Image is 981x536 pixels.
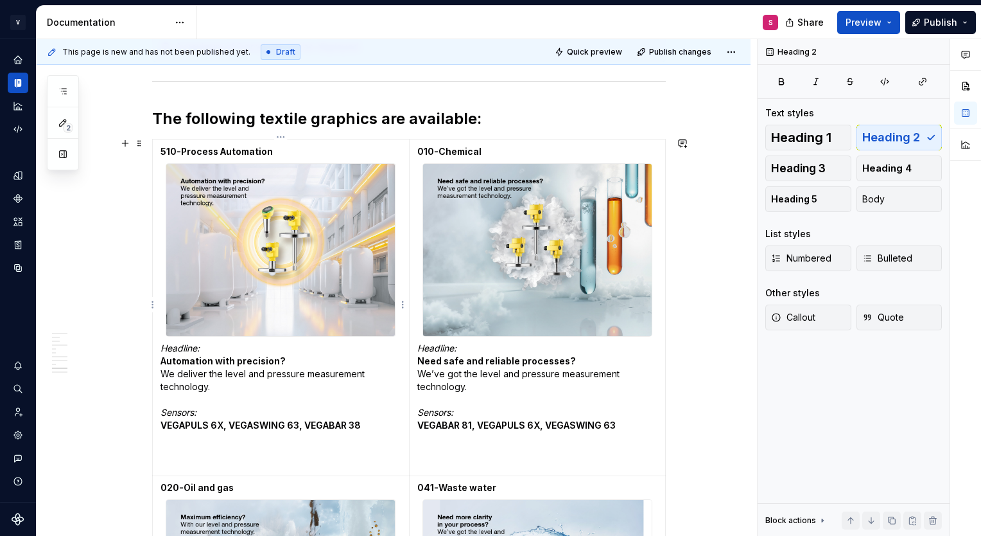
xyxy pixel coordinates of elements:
strong: Need safe and reliable processes? [417,355,576,366]
button: Heading 4 [856,156,942,181]
strong: 010-Chemical [417,146,482,157]
button: Contact support [8,448,28,469]
button: Notifications [8,355,28,376]
span: Publish changes [649,47,711,57]
button: Heading 1 [765,125,851,150]
strong: 041-Waste water [417,482,496,493]
button: Heading 5 [765,186,851,212]
h2: The following textile graphics are available: [152,109,666,129]
span: Quote [862,311,904,324]
a: Design tokens [8,165,28,186]
span: Numbered [771,252,831,265]
span: 2 [63,123,73,133]
a: Documentation [8,73,28,93]
span: Preview [846,16,881,29]
button: Heading 3 [765,156,851,181]
a: Components [8,188,28,209]
button: Search ⌘K [8,379,28,399]
span: This page is new and has not been published yet. [62,47,250,57]
em: Sensors: [417,407,453,418]
strong: 510-Process Automation [161,146,273,157]
span: Heading 1 [771,131,831,144]
a: Assets [8,211,28,232]
strong: VEGAPULS 6X, VEGASWING 63, VEGABAR 38 [161,420,361,431]
a: Settings [8,425,28,445]
a: Data sources [8,258,28,278]
span: Heading 5 [771,193,817,206]
img: f47c5c8d-9dcf-420b-b000-d63b23e77af3.jpg [166,164,395,335]
a: Invite team [8,402,28,422]
a: Code automation [8,119,28,139]
button: Body [856,186,942,212]
span: Body [862,193,885,206]
em: Headline: [161,343,200,353]
strong: 020-Oil and gas [161,482,234,493]
em: Sensors: [161,407,196,418]
div: Documentation [47,16,168,29]
span: Share [797,16,824,29]
button: Quick preview [551,43,628,61]
div: Text styles [765,107,814,120]
div: Block actions [765,512,828,530]
div: Block actions [765,515,816,526]
strong: Automation with precision? [161,355,286,366]
span: Draft [276,47,295,57]
button: V [3,8,33,36]
button: Quote [856,305,942,330]
a: Storybook stories [8,235,28,255]
div: S [768,17,773,28]
img: 33569b98-b815-4600-a805-420d4d8daca3.jpg [423,164,652,335]
em: Headline: [417,343,456,353]
span: Publish [924,16,957,29]
strong: VEGABAR 81, VEGAPULS 6X, VEGASWING 63 [417,420,616,431]
button: Publish changes [633,43,717,61]
svg: Supernova Logo [12,513,24,526]
p: We’ve got the level and pressure measurement technology. [417,342,658,470]
div: V [10,15,26,30]
button: Numbered [765,246,851,271]
a: Analytics [8,96,28,116]
button: Publish [905,11,976,34]
button: Callout [765,305,851,330]
a: Home [8,49,28,70]
span: Heading 4 [862,162,912,175]
div: List styles [765,228,811,240]
div: Other styles [765,287,820,299]
span: Bulleted [862,252,912,265]
p: We deliver the level and pressure measurement technology. [161,342,401,470]
button: Share [779,11,832,34]
span: Quick preview [567,47,622,57]
span: Heading 3 [771,162,826,175]
button: Preview [837,11,900,34]
button: Bulleted [856,246,942,271]
span: Callout [771,311,815,324]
